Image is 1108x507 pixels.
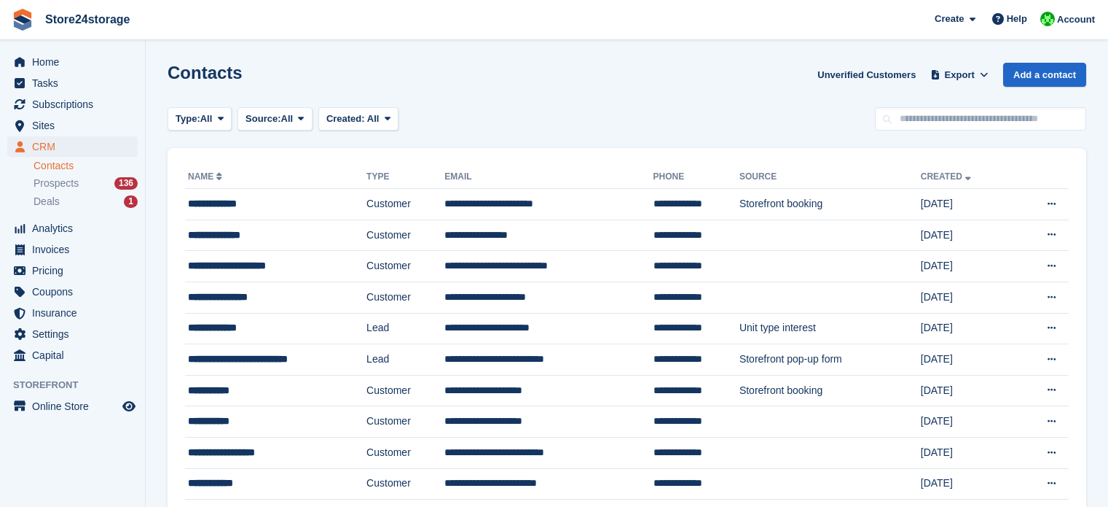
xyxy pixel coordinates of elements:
a: Store24storage [39,7,136,31]
td: [DATE] [921,251,1015,282]
td: Customer [366,282,444,313]
a: Created [921,171,974,182]
a: menu [7,94,138,115]
div: 136 [114,177,138,190]
span: All [281,112,294,126]
td: [DATE] [921,375,1015,406]
span: Settings [32,324,119,344]
td: Customer [366,251,444,282]
span: Account [1057,12,1095,27]
a: menu [7,396,138,417]
td: Storefront booking [739,189,921,220]
td: Customer [366,220,444,251]
td: [DATE] [921,344,1015,376]
img: stora-icon-8386f47178a22dfd0bd8f6a31ec36ba5ce8667c1dd55bd0f319d3a0aa187defe.svg [12,9,34,31]
span: Type: [176,112,200,126]
span: Coupons [32,282,119,302]
th: Phone [653,166,739,189]
td: Customer [366,375,444,406]
button: Type: All [168,107,232,131]
td: [DATE] [921,437,1015,468]
a: menu [7,73,138,93]
span: Prospects [34,177,79,190]
a: menu [7,136,138,157]
a: Add a contact [1003,63,1086,87]
a: Contacts [34,159,138,173]
span: Insurance [32,303,119,323]
span: Home [32,52,119,72]
span: Sites [32,115,119,136]
span: Subscriptions [32,94,119,115]
span: Pricing [32,260,119,281]
td: Lead [366,313,444,344]
a: menu [7,303,138,323]
td: Storefront booking [739,375,921,406]
a: menu [7,282,138,302]
button: Export [927,63,991,87]
td: Customer [366,406,444,438]
span: Help [1007,12,1027,26]
span: Export [945,68,975,82]
a: menu [7,345,138,365]
td: Storefront pop-up form [739,344,921,376]
a: menu [7,239,138,260]
a: menu [7,218,138,239]
a: Deals 1 [34,194,138,209]
img: Tracy Harper [1040,12,1055,26]
a: Name [188,171,225,182]
td: Customer [366,468,444,500]
h1: Contacts [168,63,243,82]
a: Unverified Customers [812,63,922,87]
td: Unit type interest [739,313,921,344]
span: Created: [326,113,365,124]
a: menu [7,260,138,281]
a: menu [7,324,138,344]
td: [DATE] [921,406,1015,438]
span: Online Store [32,396,119,417]
td: [DATE] [921,313,1015,344]
td: Customer [366,189,444,220]
span: Storefront [13,378,145,392]
span: Tasks [32,73,119,93]
button: Created: All [318,107,398,131]
th: Source [739,166,921,189]
span: Create [935,12,964,26]
span: CRM [32,136,119,157]
button: Source: All [237,107,313,131]
a: menu [7,115,138,136]
span: All [367,113,380,124]
a: Preview store [120,398,138,415]
th: Email [444,166,653,189]
a: Prospects 136 [34,176,138,191]
span: Invoices [32,239,119,260]
span: All [200,112,213,126]
span: Capital [32,345,119,365]
td: [DATE] [921,282,1015,313]
a: menu [7,52,138,72]
td: Customer [366,437,444,468]
span: Source: [245,112,280,126]
td: [DATE] [921,468,1015,500]
span: Deals [34,195,60,209]
div: 1 [124,196,138,208]
th: Type [366,166,444,189]
td: [DATE] [921,220,1015,251]
td: Lead [366,344,444,376]
td: [DATE] [921,189,1015,220]
span: Analytics [32,218,119,239]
